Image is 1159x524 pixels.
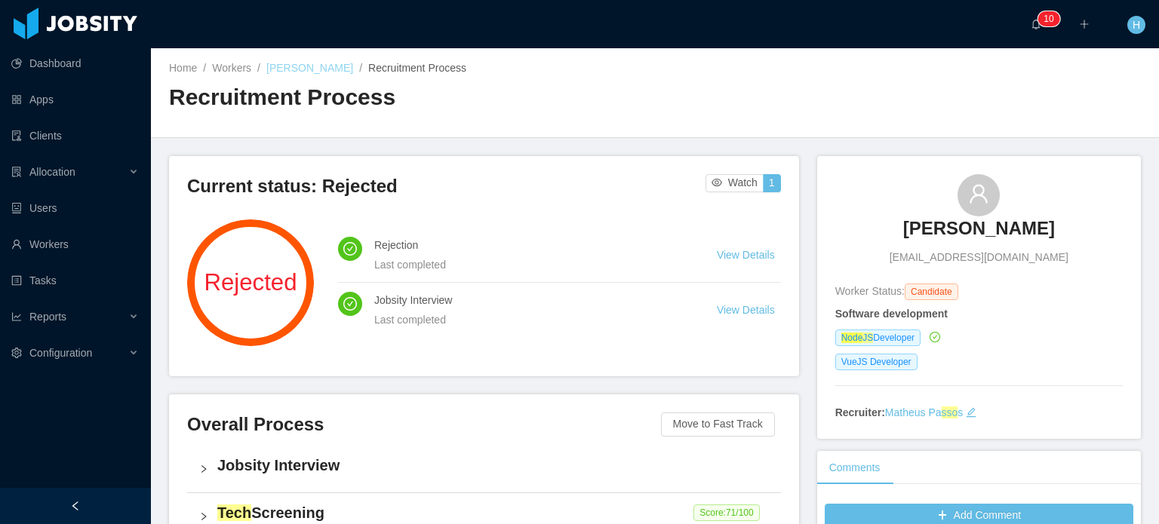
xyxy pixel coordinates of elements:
i: icon: check-circle [343,242,357,256]
button: Move to Fast Track [661,412,775,437]
span: Candidate [905,283,958,300]
i: icon: edit [966,407,976,418]
span: Rejected [187,271,314,294]
h2: Recruitment Process [169,82,655,113]
sup: 10 [1038,11,1059,26]
h3: Current status: Rejected [187,174,706,198]
i: icon: plus [1079,19,1090,29]
i: icon: check-circle [343,297,357,311]
a: icon: userWorkers [11,229,139,259]
span: H [1133,16,1140,34]
a: icon: robotUsers [11,193,139,223]
span: Developer [835,329,921,346]
a: Workers [212,62,251,74]
ah_el_jm_1757639839554: JS [841,332,874,343]
ah_el_jm_1757639839554: Node [841,332,863,343]
button: 1 [763,174,781,192]
h4: Rejection [374,237,681,253]
div: Last completed [374,256,681,273]
span: / [203,62,206,74]
a: Matheus Passos [885,406,964,418]
span: / [257,62,260,74]
a: View Details [717,304,775,316]
i: icon: right [199,512,208,521]
h3: Overall Process [187,412,661,437]
a: icon: check-circle [927,331,940,343]
span: Reports [29,311,66,323]
div: Comments [817,451,893,485]
a: icon: profileTasks [11,265,139,296]
a: Home [169,62,197,74]
i: icon: setting [11,348,22,358]
h4: Jobsity Interview [217,455,769,476]
span: [EMAIL_ADDRESS][DOMAIN_NAME] [890,250,1068,265]
span: Recruitment Process [368,62,466,74]
div: Last completed [374,311,681,328]
strong: Recruiter: [835,406,885,418]
span: Score: 71 /100 [693,504,759,521]
p: 1 [1044,11,1049,26]
a: icon: auditClients [11,121,139,151]
i: icon: line-chart [11,311,22,322]
h4: Jobsity Interview [374,292,681,308]
a: icon: appstoreApps [11,84,139,115]
button: icon: eyeWatch [706,174,764,192]
i: icon: right [199,464,208,473]
h4: Screening [217,502,769,523]
a: icon: pie-chartDashboard [11,48,139,78]
p: 0 [1049,11,1054,26]
span: Worker Status: [835,285,905,297]
i: icon: solution [11,167,22,177]
a: [PERSON_NAME] [266,62,353,74]
span: Configuration [29,347,92,359]
a: [PERSON_NAME] [903,216,1055,250]
h3: [PERSON_NAME] [903,216,1055,241]
span: VueJS Developer [835,354,918,370]
i: icon: bell [1031,19,1041,29]
div: icon: rightJobsity Interview [187,446,781,492]
span: Allocation [29,166,75,178]
i: icon: check-circle [930,332,940,342]
a: View Details [717,249,775,261]
ah_el_jm_1757639839554: sso [942,406,958,418]
span: / [359,62,362,74]
ah_el_jm_1757639839554: Tech [217,504,251,521]
strong: Software development [835,308,948,320]
i: icon: user [968,183,989,204]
